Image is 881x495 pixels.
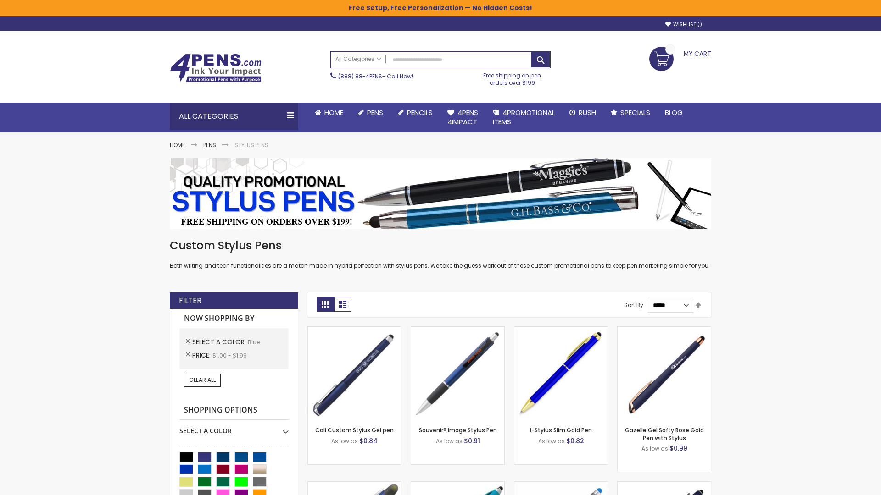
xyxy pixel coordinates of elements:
[411,481,504,489] a: Neon Stylus Highlighter-Pen Combo-Blue
[447,108,478,126] span: 4Pens 4impact
[307,103,351,123] a: Home
[618,327,711,420] img: Gazelle Gel Softy Rose Gold Pen with Stylus-Blue
[308,481,401,489] a: Souvenir® Jalan Highlighter Stylus Pen Combo-Blue
[179,309,289,328] strong: Now Shopping by
[538,437,565,445] span: As low as
[212,352,247,359] span: $1.00 - $1.99
[338,72,413,80] span: - Call Now!
[474,68,551,87] div: Free shipping on pen orders over $199
[192,351,212,360] span: Price
[170,103,298,130] div: All Categories
[170,238,711,270] div: Both writing and tech functionalities are a match made in hybrid perfection with stylus pens. We ...
[179,420,289,435] div: Select A Color
[514,481,608,489] a: Islander Softy Gel with Stylus - ColorJet Imprint-Blue
[419,426,497,434] a: Souvenir® Image Stylus Pen
[464,436,480,445] span: $0.91
[170,158,711,229] img: Stylus Pens
[308,327,401,420] img: Cali Custom Stylus Gel pen-Blue
[192,337,248,346] span: Select A Color
[566,436,584,445] span: $0.82
[436,437,463,445] span: As low as
[351,103,390,123] a: Pens
[669,444,687,453] span: $0.99
[440,103,485,132] a: 4Pens4impact
[618,481,711,489] a: Custom Soft Touch® Metal Pens with Stylus-Blue
[665,108,683,117] span: Blog
[620,108,650,117] span: Specials
[641,445,668,452] span: As low as
[530,426,592,434] a: I-Stylus Slim Gold Pen
[170,238,711,253] h1: Custom Stylus Pens
[603,103,658,123] a: Specials
[234,141,268,149] strong: Stylus Pens
[335,55,381,63] span: All Categories
[514,326,608,334] a: I-Stylus Slim Gold-Blue
[493,108,555,126] span: 4PROMOTIONAL ITEMS
[315,426,394,434] a: Cali Custom Stylus Gel pen
[665,21,702,28] a: Wishlist
[331,437,358,445] span: As low as
[625,426,704,441] a: Gazelle Gel Softy Rose Gold Pen with Stylus
[562,103,603,123] a: Rush
[308,326,401,334] a: Cali Custom Stylus Gel pen-Blue
[324,108,343,117] span: Home
[179,296,201,306] strong: Filter
[184,374,221,386] a: Clear All
[514,327,608,420] img: I-Stylus Slim Gold-Blue
[179,401,289,420] strong: Shopping Options
[331,52,386,67] a: All Categories
[485,103,562,132] a: 4PROMOTIONALITEMS
[317,297,334,312] strong: Grid
[170,141,185,149] a: Home
[170,54,262,83] img: 4Pens Custom Pens and Promotional Products
[338,72,382,80] a: (888) 88-4PENS
[203,141,216,149] a: Pens
[579,108,596,117] span: Rush
[189,376,216,384] span: Clear All
[390,103,440,123] a: Pencils
[248,338,260,346] span: Blue
[624,301,643,309] label: Sort By
[411,326,504,334] a: Souvenir® Image Stylus Pen-Blue
[407,108,433,117] span: Pencils
[367,108,383,117] span: Pens
[359,436,378,445] span: $0.84
[658,103,690,123] a: Blog
[618,326,711,334] a: Gazelle Gel Softy Rose Gold Pen with Stylus-Blue
[411,327,504,420] img: Souvenir® Image Stylus Pen-Blue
